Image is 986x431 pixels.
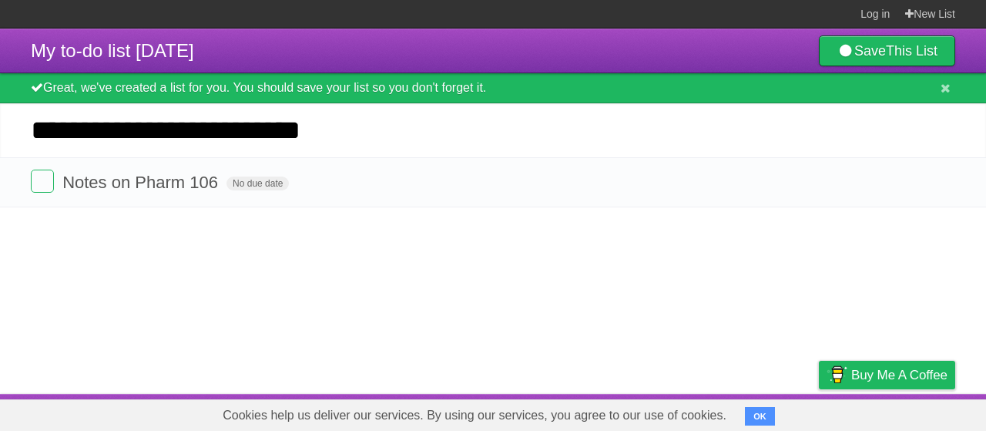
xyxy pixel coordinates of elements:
label: Done [31,170,54,193]
a: Developers [665,398,727,427]
span: My to-do list [DATE] [31,40,194,61]
a: Privacy [799,398,839,427]
a: Buy me a coffee [819,361,955,389]
button: OK [745,407,775,426]
span: Cookies help us deliver our services. By using our services, you agree to our use of cookies. [207,400,742,431]
a: About [614,398,646,427]
a: Terms [746,398,780,427]
span: No due date [226,177,289,190]
span: Notes on Pharm 106 [62,173,222,192]
b: This List [886,43,937,59]
a: SaveThis List [819,35,955,66]
img: Buy me a coffee [827,362,847,388]
span: Buy me a coffee [851,362,947,389]
a: Suggest a feature [858,398,955,427]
